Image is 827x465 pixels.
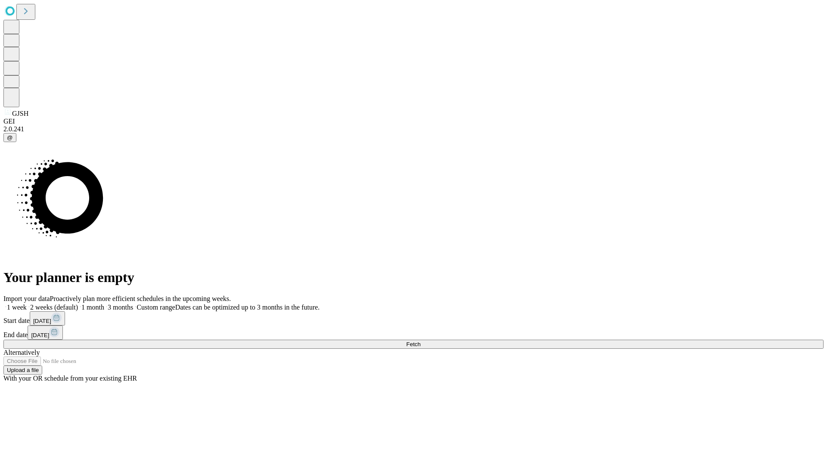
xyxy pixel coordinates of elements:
span: Import your data [3,295,50,302]
div: End date [3,325,824,340]
h1: Your planner is empty [3,270,824,285]
span: 2 weeks (default) [30,304,78,311]
span: Dates can be optimized up to 3 months in the future. [175,304,320,311]
span: With your OR schedule from your existing EHR [3,375,137,382]
button: @ [3,133,16,142]
button: Fetch [3,340,824,349]
span: @ [7,134,13,141]
span: GJSH [12,110,28,117]
button: [DATE] [30,311,65,325]
span: 3 months [108,304,133,311]
button: Upload a file [3,366,42,375]
button: [DATE] [28,325,63,340]
div: 2.0.241 [3,125,824,133]
span: Custom range [137,304,175,311]
div: Start date [3,311,824,325]
span: [DATE] [33,318,51,324]
span: 1 month [81,304,104,311]
span: Alternatively [3,349,40,356]
span: [DATE] [31,332,49,338]
div: GEI [3,118,824,125]
span: 1 week [7,304,27,311]
span: Proactively plan more efficient schedules in the upcoming weeks. [50,295,231,302]
span: Fetch [406,341,420,347]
